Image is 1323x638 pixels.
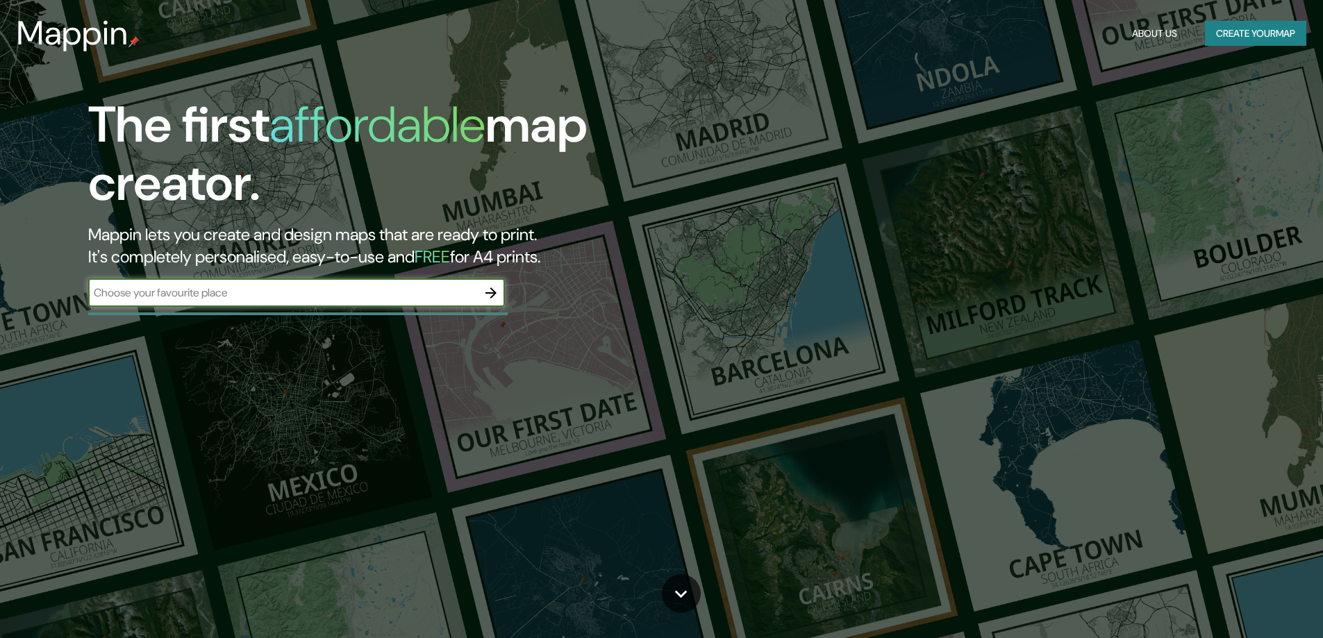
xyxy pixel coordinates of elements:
[88,96,750,224] h1: The first map creator.
[88,285,477,301] input: Choose your favourite place
[415,246,450,267] h5: FREE
[1126,21,1183,47] button: About Us
[1205,21,1306,47] button: Create yourmap
[88,224,750,268] h2: Mappin lets you create and design maps that are ready to print. It's completely personalised, eas...
[128,36,140,47] img: mappin-pin
[269,92,485,157] h1: affordable
[17,14,128,53] h3: Mappin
